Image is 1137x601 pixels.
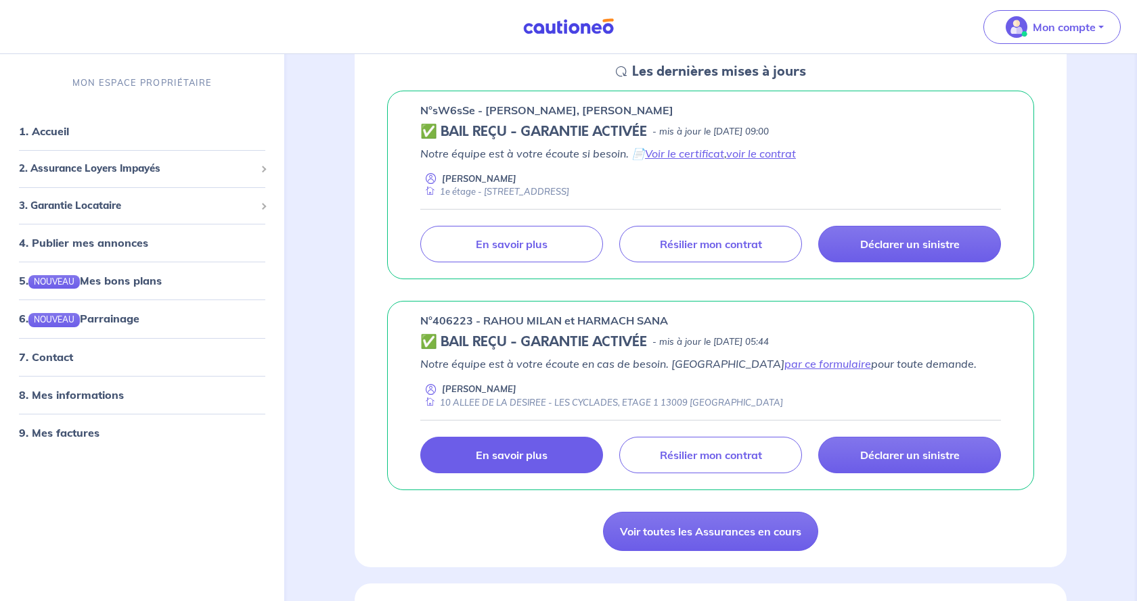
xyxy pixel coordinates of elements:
h5: ✅ BAIL REÇU - GARANTIE ACTIVÉE [420,124,647,140]
p: [PERSON_NAME] [442,172,516,185]
div: state: CONTRACT-VALIDATED, Context: ,MAYBE-CERTIFICATE,,LESSOR-DOCUMENTS,IS-ODEALIM [420,334,1001,350]
div: 2. Assurance Loyers Impayés [5,155,279,182]
div: 5.NOUVEAUMes bons plans [5,267,279,294]
a: Déclarer un sinistre [818,437,1001,473]
span: 2. Assurance Loyers Impayés [19,161,255,176]
span: 3. Garantie Locataire [19,198,255,214]
div: 4. Publier mes annonces [5,229,279,256]
p: Notre équipe est à votre écoute si besoin. 📄 , [420,145,1001,162]
a: Voir toutes les Assurances en cours [603,512,818,551]
p: Résilier mon contrat [660,448,762,462]
img: Cautioneo [518,18,619,35]
p: Notre équipe est à votre écoute en cas de besoin. [GEOGRAPHIC_DATA] pour toute demande. [420,356,1001,372]
a: 7. Contact [19,350,73,363]
a: par ce formulaire [784,357,871,370]
a: 9. Mes factures [19,425,99,439]
p: MON ESPACE PROPRIÉTAIRE [72,76,212,89]
p: Déclarer un sinistre [860,448,960,462]
a: voir le contrat [726,147,796,160]
a: Voir le certificat [645,147,724,160]
a: En savoir plus [420,437,603,473]
div: 10 ALLEE DE LA DESIREE - LES CYCLADES, ETAGE 1 13009 [GEOGRAPHIC_DATA] [420,396,783,409]
a: En savoir plus [420,226,603,262]
div: 1. Accueil [5,118,279,145]
img: illu_account_valid_menu.svg [1006,16,1027,38]
div: 8. Mes informations [5,381,279,408]
p: En savoir plus [476,448,548,462]
p: n°sW6sSe - [PERSON_NAME], [PERSON_NAME] [420,102,673,118]
p: - mis à jour le [DATE] 09:00 [652,125,769,139]
a: 5.NOUVEAUMes bons plans [19,274,162,287]
p: Déclarer un sinistre [860,237,960,251]
a: Déclarer un sinistre [818,226,1001,262]
p: [PERSON_NAME] [442,383,516,395]
div: state: CONTRACT-VALIDATED, Context: NEW,CHOOSE-CERTIFICATE,COLOCATION,LESSOR-DOCUMENTS [420,124,1001,140]
div: 7. Contact [5,343,279,370]
button: illu_account_valid_menu.svgMon compte [983,10,1121,44]
div: 9. Mes factures [5,418,279,446]
h5: ✅ BAIL REÇU - GARANTIE ACTIVÉE [420,334,647,350]
h5: Les dernières mises à jours [632,64,806,80]
a: 4. Publier mes annonces [19,236,148,249]
a: Résilier mon contrat [619,226,802,262]
div: 1e étage - [STREET_ADDRESS] [420,185,569,198]
a: 6.NOUVEAUParrainage [19,312,139,325]
p: En savoir plus [476,237,548,251]
div: 6.NOUVEAUParrainage [5,305,279,332]
p: n°406223 - RAHOU MILAN et HARMACH SANA [420,312,668,329]
a: Résilier mon contrat [619,437,802,473]
a: 8. Mes informations [19,387,124,401]
a: 1. Accueil [19,124,69,138]
p: Mon compte [1033,19,1096,35]
p: Résilier mon contrat [660,237,762,251]
div: 3. Garantie Locataire [5,193,279,219]
p: - mis à jour le [DATE] 05:44 [652,335,769,349]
